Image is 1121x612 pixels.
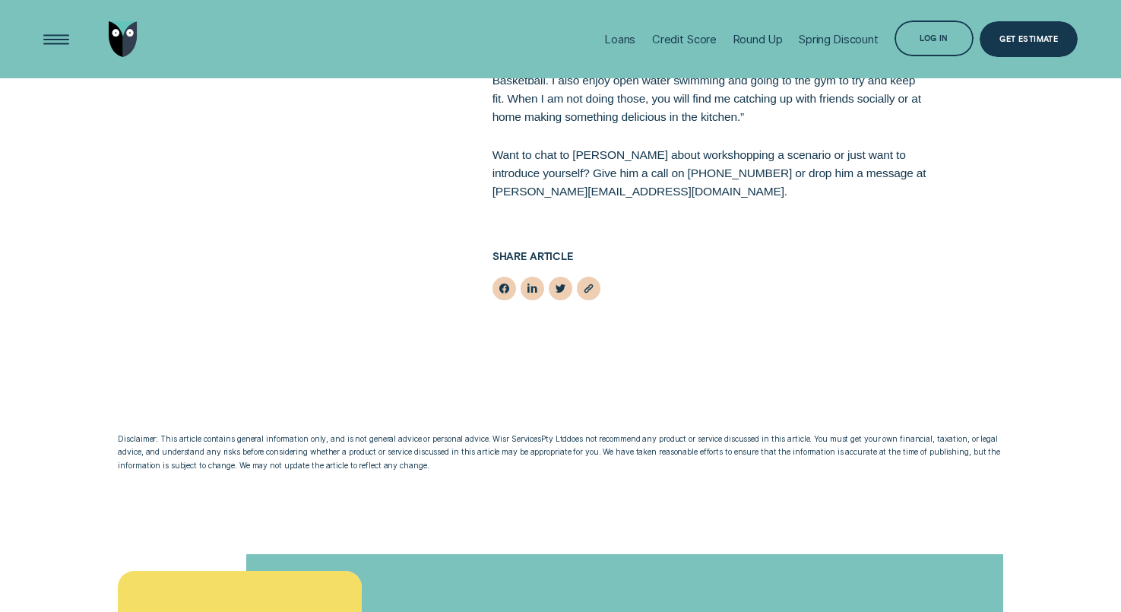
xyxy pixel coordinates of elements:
span: L T D [556,434,568,443]
a: Get Estimate [980,21,1078,57]
p: “Outside of work, I like to play sport socially, like Australian Rules Football and Basketball. I... [492,53,929,127]
div: Spring Discount [799,33,879,46]
button: facebook [492,277,516,300]
button: Copy URL: null [577,277,600,300]
span: Ltd [556,434,568,443]
div: Loans [605,33,635,46]
img: Wisr [109,21,138,57]
h5: Share Article [492,249,929,276]
div: Credit Score [652,33,717,46]
div: Round Up [733,33,783,46]
p: Disclaimer: This article contains general information only, and is not general advice or personal... [118,433,1002,472]
span: P T Y [541,434,553,443]
button: Open Menu [39,21,74,57]
button: twitter [549,277,572,300]
span: Pty [541,434,553,443]
button: linkedin [521,277,544,300]
button: Log in [895,21,973,56]
p: Want to chat to [PERSON_NAME] about workshopping a scenario or just want to introduce yourself? G... [492,146,929,201]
